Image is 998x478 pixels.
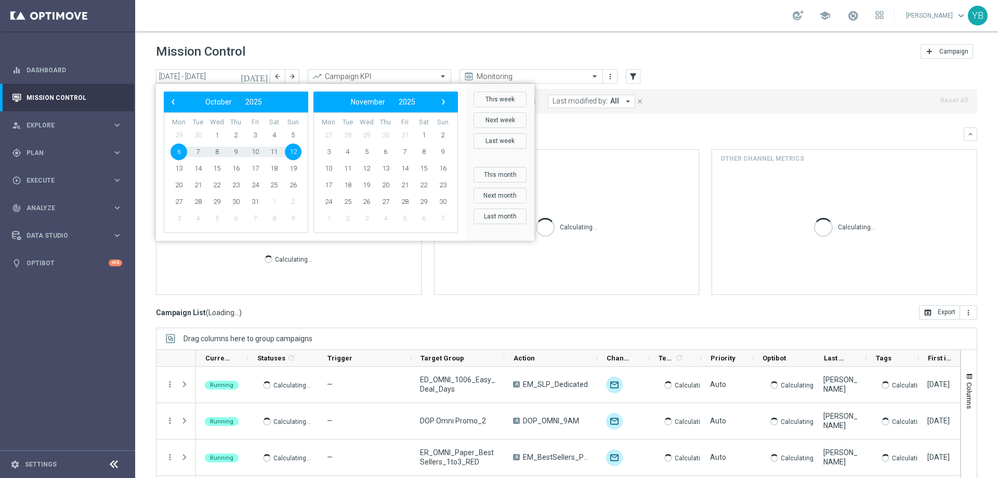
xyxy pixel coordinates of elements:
[339,210,356,227] span: 2
[247,177,264,193] span: 24
[435,144,451,160] span: 9
[435,193,451,210] span: 30
[205,380,239,390] colored-tag: Running
[781,416,818,426] p: Calculating...
[781,453,818,462] p: Calculating...
[12,203,21,213] i: track_changes
[208,210,225,227] span: 5
[156,308,242,317] h3: Campaign List
[606,449,623,466] img: Optimail
[710,380,726,389] span: Auto
[241,72,269,81] i: [DATE]
[228,127,244,144] span: 2
[420,448,495,467] span: ER_OMNI_Paper_BestSellers_1to3_RED
[399,98,415,106] span: 2025
[397,177,413,193] span: 21
[819,10,831,21] span: school
[112,120,122,130] i: keyboard_arrow_right
[327,453,333,461] span: —
[415,144,432,160] span: 8
[414,118,434,127] th: weekday
[285,193,301,210] span: 2
[327,354,352,362] span: Trigger
[11,231,123,240] button: Data Studio keyboard_arrow_right
[377,177,394,193] span: 20
[11,176,123,185] button: play_circle_outline Execute keyboard_arrow_right
[12,176,112,185] div: Execute
[474,167,527,183] button: This month
[316,95,450,109] bs-datepicker-navigation-view: ​ ​ ​
[228,193,244,210] span: 30
[12,121,112,130] div: Explore
[474,209,527,224] button: Last month
[156,84,534,241] bs-daterangepicker-container: calendar
[675,380,712,390] p: Calculating...
[247,160,264,177] span: 17
[824,354,849,362] span: Last Modified By
[636,98,644,105] i: close
[109,260,122,266] div: +10
[247,144,264,160] span: 10
[320,193,337,210] span: 24
[415,210,432,227] span: 6
[199,95,239,109] button: October
[358,177,375,193] span: 19
[12,148,112,158] div: Plan
[397,193,413,210] span: 28
[12,121,21,130] i: person_search
[205,98,232,106] span: October
[11,121,123,130] button: person_search Explore keyboard_arrow_right
[11,66,123,74] button: equalizer Dashboard
[965,382,974,409] span: Columns
[605,70,615,83] button: more_vert
[285,160,301,177] span: 19
[320,160,337,177] span: 10
[189,118,208,127] th: weekday
[358,127,375,144] span: 29
[960,305,977,320] button: more_vert
[610,97,619,106] span: All
[606,413,623,430] img: Optimail
[823,448,858,467] div: John Bruzzese
[435,210,451,227] span: 7
[10,460,20,469] i: settings
[964,127,977,141] button: keyboard_arrow_down
[170,177,187,193] span: 20
[967,131,974,138] i: keyboard_arrow_down
[675,354,684,362] i: refresh
[377,160,394,177] span: 13
[12,176,21,185] i: play_circle_outline
[11,259,123,267] div: lightbulb Optibot +10
[270,69,285,84] button: arrow_back
[823,411,858,430] div: Nicole Zern
[285,144,301,160] span: 12
[892,380,929,390] p: Calculating...
[415,193,432,210] span: 29
[205,416,239,426] colored-tag: Running
[327,417,333,425] span: —
[924,308,932,317] i: open_in_browser
[208,160,225,177] span: 15
[112,148,122,158] i: keyboard_arrow_right
[285,127,301,144] span: 5
[11,149,123,157] button: gps_fixed Plan keyboard_arrow_right
[11,204,123,212] button: track_changes Analyze keyboard_arrow_right
[892,416,929,426] p: Calculating...
[11,94,123,102] button: Mission Control
[464,71,474,82] i: preview
[266,177,282,193] span: 25
[823,375,858,394] div: Mary Musialowski
[165,416,175,425] button: more_vert
[12,148,21,158] i: gps_fixed
[239,308,242,317] span: )
[210,418,233,425] span: Running
[675,416,712,426] p: Calculating...
[921,44,973,59] button: add Campaign
[437,95,450,109] span: ›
